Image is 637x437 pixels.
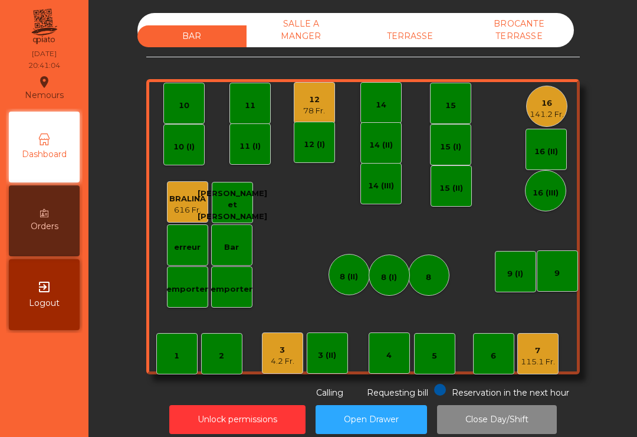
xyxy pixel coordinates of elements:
[28,60,60,71] div: 20:41:04
[432,350,437,362] div: 5
[25,73,64,103] div: Nemours
[437,405,557,434] button: Close Day/Shift
[530,109,564,120] div: 141.2 Fr.
[166,283,208,295] div: emporter
[439,182,463,194] div: 15 (II)
[369,139,393,151] div: 14 (II)
[426,272,431,283] div: 8
[137,25,247,47] div: BAR
[174,350,179,362] div: 1
[174,242,201,253] div: erreur
[29,6,58,47] img: qpiato
[37,75,51,89] i: location_on
[554,268,560,279] div: 9
[445,100,456,112] div: 15
[376,99,386,111] div: 14
[318,350,336,361] div: 3 (II)
[507,268,523,280] div: 9 (I)
[386,350,392,361] div: 4
[381,272,397,283] div: 8 (I)
[491,350,496,362] div: 6
[534,146,558,158] div: 16 (II)
[247,13,356,47] div: SALLE A MANGER
[368,180,394,192] div: 14 (III)
[22,148,67,161] span: Dashboard
[440,141,461,153] div: 15 (I)
[304,139,325,151] div: 12 (I)
[173,141,195,153] div: 10 (I)
[179,100,189,112] div: 10
[29,297,60,309] span: Logout
[521,356,555,368] div: 115.1 Fr.
[169,204,206,216] div: 616 Fr.
[224,242,239,253] div: Bar
[356,25,465,47] div: TERRASSE
[37,280,51,294] i: exit_to_app
[316,387,343,398] span: Calling
[316,405,427,434] button: Open Drawer
[211,283,252,295] div: emporter
[340,271,358,283] div: 8 (II)
[31,220,58,233] span: Orders
[452,387,569,398] span: Reservation in the next hour
[219,350,224,362] div: 2
[533,187,559,199] div: 16 (III)
[239,141,261,152] div: 11 (I)
[169,193,206,205] div: BRALINA
[198,188,267,223] div: [PERSON_NAME] et [PERSON_NAME]
[367,387,428,398] span: Requesting bill
[271,344,294,356] div: 3
[465,13,574,47] div: BROCANTE TERRASSE
[169,405,306,434] button: Unlock permissions
[32,48,57,59] div: [DATE]
[303,105,325,117] div: 78 Fr.
[245,100,255,112] div: 11
[530,97,564,109] div: 16
[271,356,294,367] div: 4.2 Fr.
[521,345,555,357] div: 7
[303,94,325,106] div: 12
